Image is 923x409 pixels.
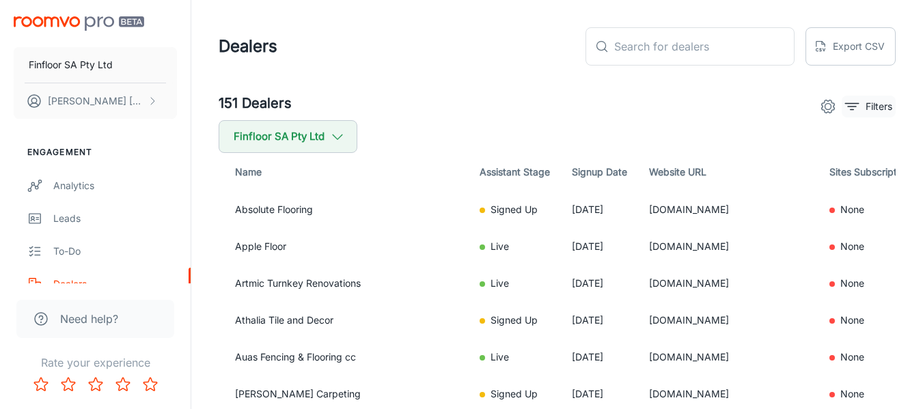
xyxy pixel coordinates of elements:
[469,228,561,265] td: Live
[614,27,795,66] input: Search for dealers
[219,191,469,228] td: Absolute Flooring
[814,93,842,120] button: settings
[561,302,638,339] td: [DATE]
[469,153,561,191] th: Assistant Stage
[638,228,818,265] td: [DOMAIN_NAME]
[561,339,638,376] td: [DATE]
[82,371,109,398] button: Rate 3 star
[219,120,357,153] button: Finfloor SA Pty Ltd
[219,93,292,115] h5: 151 Dealers
[638,191,818,228] td: [DOMAIN_NAME]
[469,265,561,302] td: Live
[561,228,638,265] td: [DATE]
[219,265,469,302] td: Artmic Turnkey Renovations
[53,244,177,259] div: To-do
[53,178,177,193] div: Analytics
[866,99,892,114] p: Filters
[219,34,277,59] h1: Dealers
[842,96,896,117] button: filter
[638,153,818,191] th: Website URL
[11,354,180,371] p: Rate your experience
[638,339,818,376] td: [DOMAIN_NAME]
[638,265,818,302] td: [DOMAIN_NAME]
[561,153,638,191] th: Signup Date
[14,47,177,83] button: Finfloor SA Pty Ltd
[60,311,118,327] span: Need help?
[53,211,177,226] div: Leads
[29,57,113,72] p: Finfloor SA Pty Ltd
[219,339,469,376] td: Auas Fencing & Flooring cc
[137,371,164,398] button: Rate 5 star
[219,302,469,339] td: Athalia Tile and Decor
[469,302,561,339] td: Signed Up
[14,83,177,119] button: [PERSON_NAME] [PERSON_NAME]
[561,191,638,228] td: [DATE]
[469,191,561,228] td: Signed Up
[109,371,137,398] button: Rate 4 star
[55,371,82,398] button: Rate 2 star
[219,228,469,265] td: Apple Floor
[805,27,896,66] button: Export CSV
[53,277,177,292] div: Dealers
[219,153,469,191] th: Name
[561,265,638,302] td: [DATE]
[27,371,55,398] button: Rate 1 star
[469,339,561,376] td: Live
[14,16,144,31] img: Roomvo PRO Beta
[48,94,144,109] p: [PERSON_NAME] [PERSON_NAME]
[638,302,818,339] td: [DOMAIN_NAME]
